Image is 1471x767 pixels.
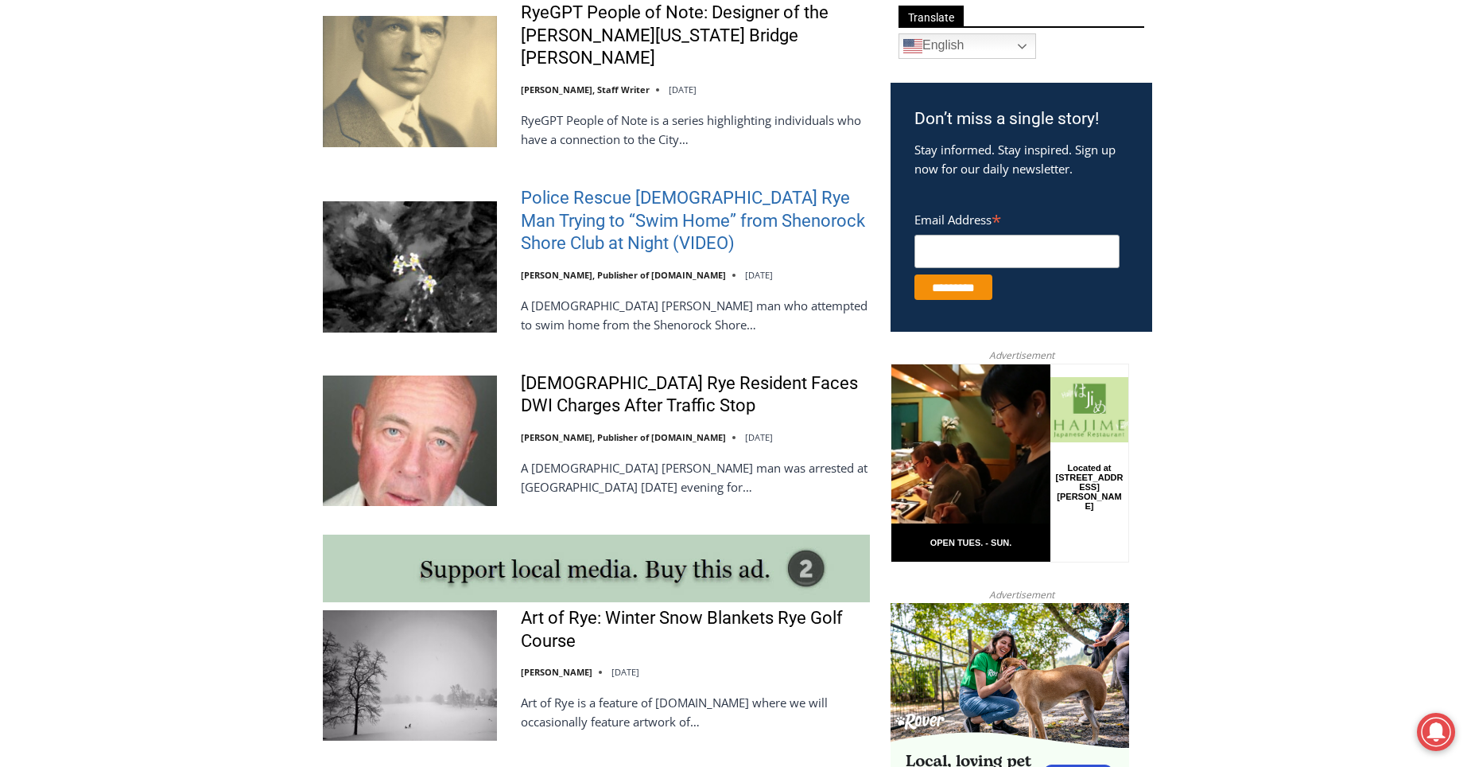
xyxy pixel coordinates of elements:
[104,21,393,51] div: Individually Wrapped Items. Dairy, Gluten & Nut Free Options. Kosher Items Available.
[521,607,870,652] a: Art of Rye: Winter Snow Blankets Rye Golf Course
[402,1,751,154] div: "I learned about the history of a place I’d honestly never considered even as a resident of [GEOG...
[521,2,870,70] a: RyeGPT People of Note: Designer of the [PERSON_NAME][US_STATE] Bridge [PERSON_NAME]
[323,610,497,741] img: Art of Rye: Winter Snow Blankets Rye Golf Course
[973,348,1070,363] span: Advertisement
[521,372,870,418] a: [DEMOGRAPHIC_DATA] Rye Resident Faces DWI Charges After Traffic Stop
[611,666,639,678] time: [DATE]
[914,107,1128,132] h3: Don’t miss a single story!
[973,587,1070,602] span: Advertisement
[745,269,773,281] time: [DATE]
[745,431,773,443] time: [DATE]
[521,111,870,149] p: RyeGPT People of Note is a series highlighting individuals who have a connection to the City…
[521,693,870,731] p: Art of Rye is a feature of [DOMAIN_NAME] where we will occasionally feature artwork of…
[903,37,922,56] img: en
[521,458,870,496] p: A [DEMOGRAPHIC_DATA] [PERSON_NAME] man was arrested at [GEOGRAPHIC_DATA] [DATE] evening for…
[5,164,156,224] span: Open Tues. - Sun. [PHONE_NUMBER]
[521,187,870,255] a: Police Rescue [DEMOGRAPHIC_DATA] Rye Man Trying to “Swim Home” from Shenorock Shore Club at Night...
[669,84,697,95] time: [DATE]
[521,296,870,334] p: A [DEMOGRAPHIC_DATA] [PERSON_NAME] man who attempted to swim home from the Shenorock Shore…
[899,33,1036,59] a: English
[899,6,964,27] span: Translate
[472,5,574,72] a: Book [PERSON_NAME]'s Good Humor for Your Event
[914,140,1128,178] p: Stay informed. Stay inspired. Sign up now for our daily newsletter.
[323,16,497,146] img: RyeGPT People of Note: Designer of the George Washington Bridge Othmar Ammann
[382,154,770,198] a: Intern @ [DOMAIN_NAME]
[323,535,870,602] img: support local media, buy this ad
[323,201,497,332] img: Police Rescue 51 Year Old Rye Man Trying to “Swim Home” from Shenorock Shore Club at Night (VIDEO)
[521,84,650,95] a: [PERSON_NAME], Staff Writer
[521,431,726,443] a: [PERSON_NAME], Publisher of [DOMAIN_NAME]
[1,160,160,198] a: Open Tues. - Sun. [PHONE_NUMBER]
[484,17,553,61] h4: Book [PERSON_NAME]'s Good Humor for Your Event
[164,99,234,190] div: Located at [STREET_ADDRESS][PERSON_NAME]
[914,204,1120,232] label: Email Address
[323,376,497,506] img: 56-Year-Old Rye Resident Faces DWI Charges After Traffic Stop
[521,269,726,281] a: [PERSON_NAME], Publisher of [DOMAIN_NAME]
[416,158,737,194] span: Intern @ [DOMAIN_NAME]
[521,666,592,678] a: [PERSON_NAME]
